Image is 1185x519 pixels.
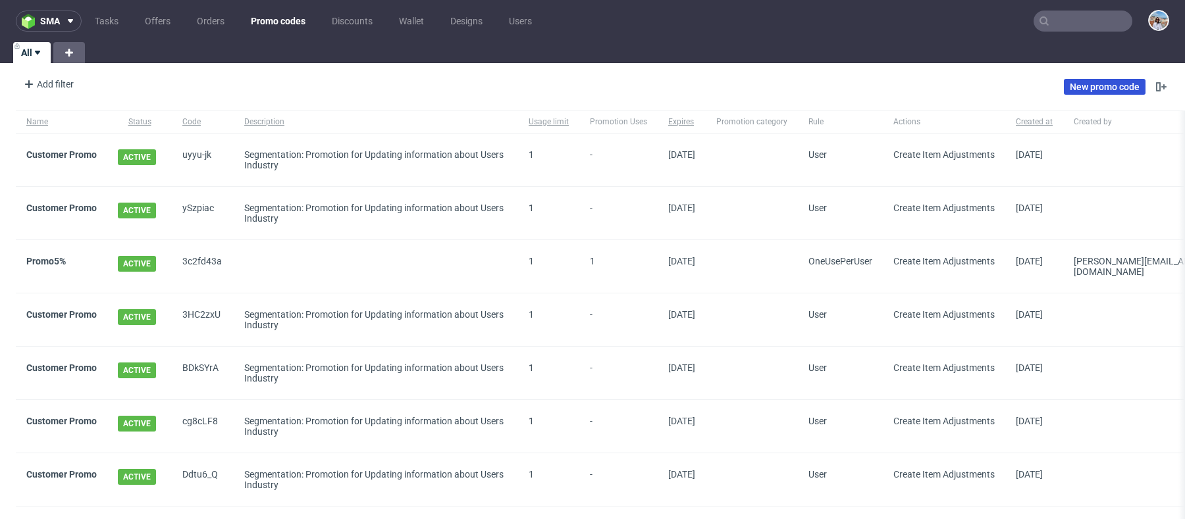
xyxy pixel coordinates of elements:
[590,309,647,330] span: -
[590,362,647,383] span: -
[529,116,569,128] span: Usage limit
[529,309,534,320] span: 1
[182,116,223,128] span: Code
[808,469,827,480] span: User
[244,416,508,437] div: Segmentation: Promotion for Updating information about Users Industry
[529,149,534,160] span: 1
[182,416,223,437] span: cg8cLF8
[668,149,695,160] span: [DATE]
[26,256,66,266] a: Promo5%
[26,309,97,320] a: Customer Promo
[118,469,156,485] span: ACTIVE
[1016,116,1053,128] span: Created at
[189,11,232,32] a: Orders
[243,11,313,32] a: Promo codes
[808,116,872,128] span: Rule
[893,149,995,160] span: Create Item Adjustments
[26,416,97,426] a: Customer Promo
[808,309,827,320] span: User
[1016,362,1043,373] span: [DATE]
[118,203,156,218] span: ACTIVE
[668,469,695,480] span: [DATE]
[590,416,647,437] span: -
[668,362,695,373] span: [DATE]
[182,203,223,224] span: ySzpiac
[1064,79,1145,95] a: New promo code
[26,469,97,480] a: Customer Promo
[590,469,647,490] span: -
[182,309,223,330] span: 3HC2zxU
[40,16,60,26] span: sma
[590,116,647,128] span: Promotion Uses
[808,362,827,373] span: User
[87,11,126,32] a: Tasks
[590,149,647,170] span: -
[13,42,51,63] a: All
[1016,309,1043,320] span: [DATE]
[118,149,156,165] span: ACTIVE
[808,203,827,213] span: User
[1016,416,1043,426] span: [DATE]
[668,309,695,320] span: [DATE]
[182,362,223,383] span: BDkSYrA
[16,11,82,32] button: sma
[182,149,223,170] span: uyyu-jk
[244,362,508,383] div: Segmentation: Promotion for Updating information about Users Industry
[118,116,161,128] span: Status
[893,469,995,480] span: Create Item Adjustments
[501,11,540,32] a: Users
[529,256,534,266] span: 1
[244,203,508,224] div: Segmentation: Promotion for Updating information about Users Industry
[893,256,995,266] span: Create Item Adjustments
[529,416,534,426] span: 1
[118,309,156,325] span: ACTIVE
[22,14,40,29] img: logo
[529,362,534,373] span: 1
[1016,149,1043,160] span: [DATE]
[182,256,223,277] span: 3c2fd43a
[893,416,995,426] span: Create Item Adjustments
[391,11,432,32] a: Wallet
[18,74,76,95] div: Add filter
[26,116,97,128] span: Name
[26,362,97,373] a: Customer Promo
[529,203,534,213] span: 1
[668,256,695,266] span: [DATE]
[808,149,827,160] span: User
[893,362,995,373] span: Create Item Adjustments
[1149,11,1168,30] img: Marta Kozłowska
[442,11,490,32] a: Designs
[26,203,97,213] a: Customer Promo
[893,203,995,213] span: Create Item Adjustments
[118,362,156,378] span: ACTIVE
[26,149,97,160] a: Customer Promo
[244,149,508,170] div: Segmentation: Promotion for Updating information about Users Industry
[137,11,178,32] a: Offers
[893,116,995,128] span: Actions
[808,416,827,426] span: User
[182,469,223,490] span: Ddtu6_Q
[716,116,787,128] span: Promotion category
[808,256,872,266] span: OneUsePerUser
[590,203,647,224] span: -
[668,203,695,213] span: [DATE]
[244,469,508,490] div: Segmentation: Promotion for Updating information about Users Industry
[1016,203,1043,213] span: [DATE]
[529,469,534,480] span: 1
[893,309,995,320] span: Create Item Adjustments
[1016,469,1043,480] span: [DATE]
[244,116,508,128] span: Description
[668,416,695,426] span: [DATE]
[1016,256,1043,266] span: [DATE]
[590,256,595,266] span: 1
[244,309,508,330] div: Segmentation: Promotion for Updating information about Users Industry
[324,11,381,32] a: Discounts
[118,256,156,272] span: ACTIVE
[118,416,156,432] span: ACTIVE
[668,116,695,128] span: Expires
